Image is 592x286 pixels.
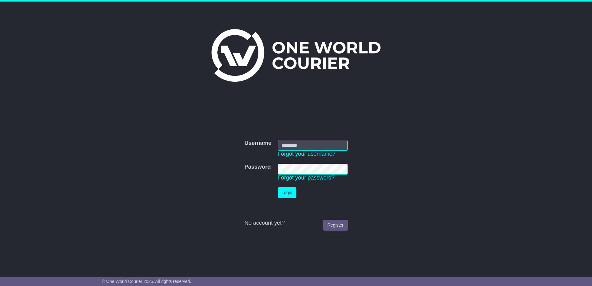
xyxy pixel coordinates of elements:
span: © One World Courier 2025. All rights reserved. [102,279,191,284]
a: Forgot your username? [278,151,336,157]
button: Login [278,187,296,198]
img: One World [211,29,381,82]
label: Password [244,164,271,171]
label: Username [244,140,271,147]
div: No account yet? [244,220,347,227]
a: Forgot your password? [278,175,335,181]
a: Register [323,220,347,231]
